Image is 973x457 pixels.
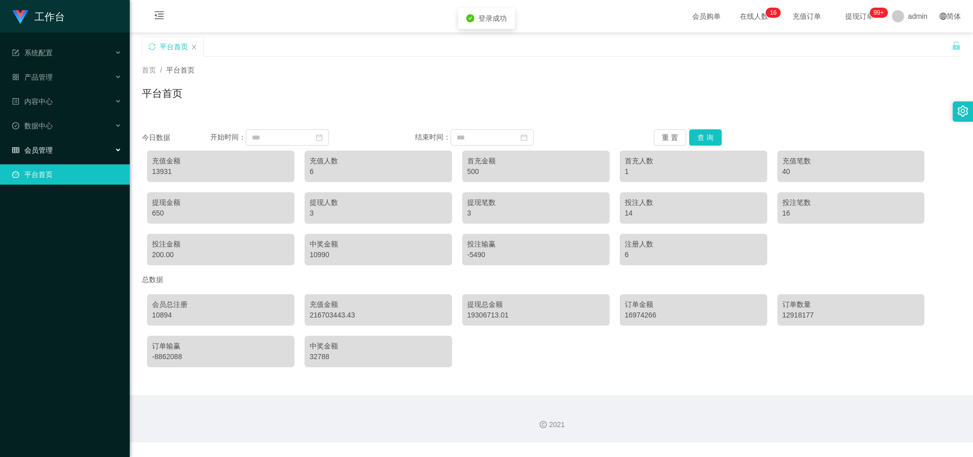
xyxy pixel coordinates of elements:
[467,239,605,250] div: 投注输赢
[840,13,879,20] span: 提现订单
[467,310,605,321] div: 19306713.01
[12,98,19,105] i: 图标: profile
[12,49,19,56] i: 图标: form
[152,156,289,166] div: 充值金额
[12,10,28,24] img: logo.9652507e.png
[467,197,605,208] div: 提现笔数
[467,299,605,310] div: 提现总金额
[689,129,722,146] button: 查 询
[142,1,176,33] i: 图标: menu-fold
[34,1,65,33] h1: 工作台
[625,299,762,310] div: 订单金额
[467,208,605,219] div: 3
[310,156,447,166] div: 充值人数
[520,134,528,141] i: 图标: calendar
[788,13,826,20] span: 充值订单
[770,8,773,18] p: 1
[782,208,920,219] div: 16
[625,166,762,177] div: 1
[940,13,947,20] i: 图标: global
[152,351,289,362] div: -8862088
[152,197,289,208] div: 提现金额
[957,106,968,117] i: 图标: setting
[12,74,19,81] i: 图标: appstore-o
[782,310,920,321] div: 12918177
[12,49,53,57] span: 系统配置
[467,156,605,166] div: 首充金额
[625,197,762,208] div: 投注人数
[415,133,451,141] span: 结束时间：
[310,208,447,219] div: 3
[148,43,156,50] i: 图标: sync
[152,250,289,260] div: 200.00
[166,66,195,74] span: 平台首页
[160,37,188,56] div: 平台首页
[766,8,780,18] sup: 16
[12,164,122,185] a: 图标: dashboard平台首页
[142,86,182,101] h1: 平台首页
[12,122,53,130] span: 数据中心
[467,166,605,177] div: 500
[467,250,605,260] div: -5490
[478,14,507,22] span: 登录成功
[152,239,289,250] div: 投注金额
[191,44,197,50] i: 图标: close
[625,250,762,260] div: 6
[310,299,447,310] div: 充值金额
[625,310,762,321] div: 16974266
[782,156,920,166] div: 充值笔数
[625,156,762,166] div: 首充人数
[12,146,53,154] span: 会员管理
[625,239,762,250] div: 注册人数
[152,299,289,310] div: 会员总注册
[12,122,19,129] i: 图标: check-circle-o
[870,8,888,18] sup: 1064
[310,239,447,250] div: 中奖金额
[782,166,920,177] div: 40
[152,310,289,321] div: 10894
[782,197,920,208] div: 投注笔数
[152,341,289,351] div: 订单输赢
[12,147,19,154] i: 图标: table
[12,12,65,20] a: 工作台
[310,351,447,362] div: 32788
[735,13,773,20] span: 在线人数
[152,166,289,177] div: 13931
[142,270,961,289] div: 总数据
[142,132,210,143] div: 今日数据
[952,41,961,50] i: 图标: unlock
[310,197,447,208] div: 提现人数
[12,73,53,81] span: 产品管理
[310,166,447,177] div: 6
[310,341,447,351] div: 中奖金额
[540,421,547,428] i: 图标: copyright
[142,66,156,74] span: 首页
[310,250,447,260] div: 10990
[152,208,289,219] div: 650
[12,97,53,106] span: 内容中心
[466,14,474,22] i: icon: check-circle
[625,208,762,219] div: 14
[310,310,447,321] div: 216703443.43
[654,129,686,146] button: 重 置
[773,8,777,18] p: 6
[210,133,246,141] span: 开始时间：
[316,134,323,141] i: 图标: calendar
[138,419,965,430] div: 2021
[160,66,162,74] span: /
[782,299,920,310] div: 订单数量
